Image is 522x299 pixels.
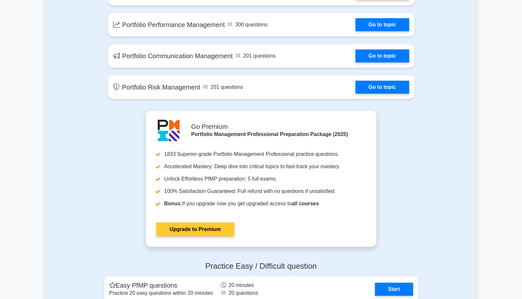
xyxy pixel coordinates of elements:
a: Upgrade to Premium [156,223,234,236]
h4: Practice Easy / Difficult question [104,262,418,271]
a: Go to topic [355,81,409,94]
a: Go to topic [355,18,409,31]
a: Go to topic [355,49,409,62]
a: Start [375,283,413,296]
